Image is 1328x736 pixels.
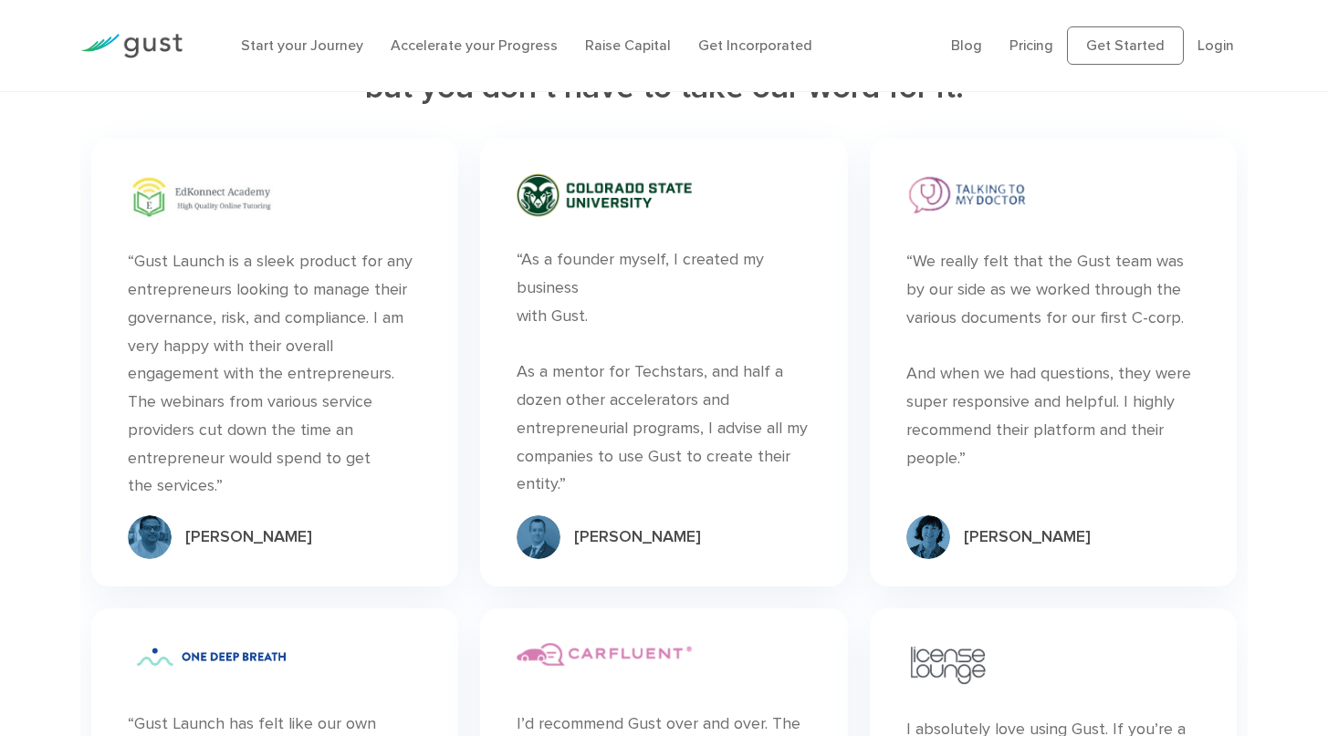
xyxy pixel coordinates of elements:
[185,526,312,548] div: [PERSON_NAME]
[1009,36,1053,54] a: Pricing
[964,526,1091,548] div: [PERSON_NAME]
[906,173,1030,219] img: Talking To My Doctor
[128,643,294,671] img: One Deep Breath
[391,36,558,54] a: Accelerate your Progress
[517,246,810,499] div: “As a founder myself, I created my business with Gust. As a mentor for Techstars, and half a doze...
[698,36,812,54] a: Get Incorporated
[906,643,989,687] img: License Lounge
[906,248,1200,472] div: “We really felt that the Gust team was by our side as we worked through the various documents for...
[585,36,671,54] a: Raise Capital
[517,173,692,217] img: Csu
[128,515,172,559] img: Group 7
[128,248,422,501] div: “Gust Launch is a sleek product for any entrepreneurs looking to manage their governance, risk, a...
[906,515,950,559] img: Group 7
[517,643,692,666] img: Carfluent
[128,173,274,219] img: Edkonnect
[80,34,183,58] img: Gust Logo
[1067,26,1184,65] a: Get Started
[241,36,363,54] a: Start your Journey
[951,36,982,54] a: Blog
[517,515,560,559] img: Group 9
[574,526,701,548] div: [PERSON_NAME]
[1197,36,1234,54] a: Login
